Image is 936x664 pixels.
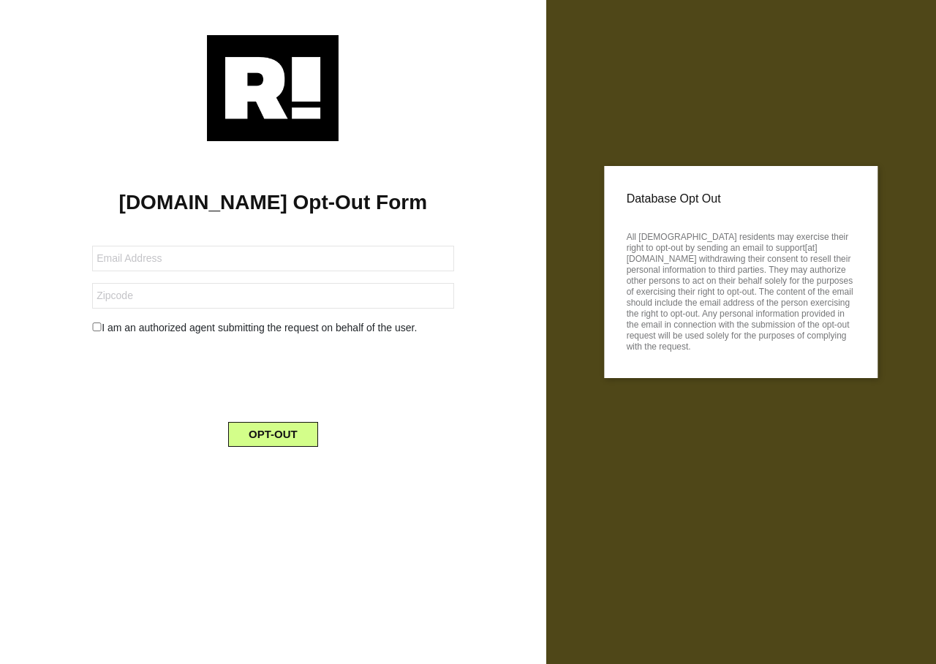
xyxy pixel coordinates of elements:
[627,188,856,210] p: Database Opt Out
[81,320,464,336] div: I am an authorized agent submitting the request on behalf of the user.
[162,347,384,404] iframe: reCAPTCHA
[228,422,318,447] button: OPT-OUT
[92,246,453,271] input: Email Address
[207,35,339,141] img: Retention.com
[22,190,524,215] h1: [DOMAIN_NAME] Opt-Out Form
[92,283,453,309] input: Zipcode
[627,227,856,352] p: All [DEMOGRAPHIC_DATA] residents may exercise their right to opt-out by sending an email to suppo...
